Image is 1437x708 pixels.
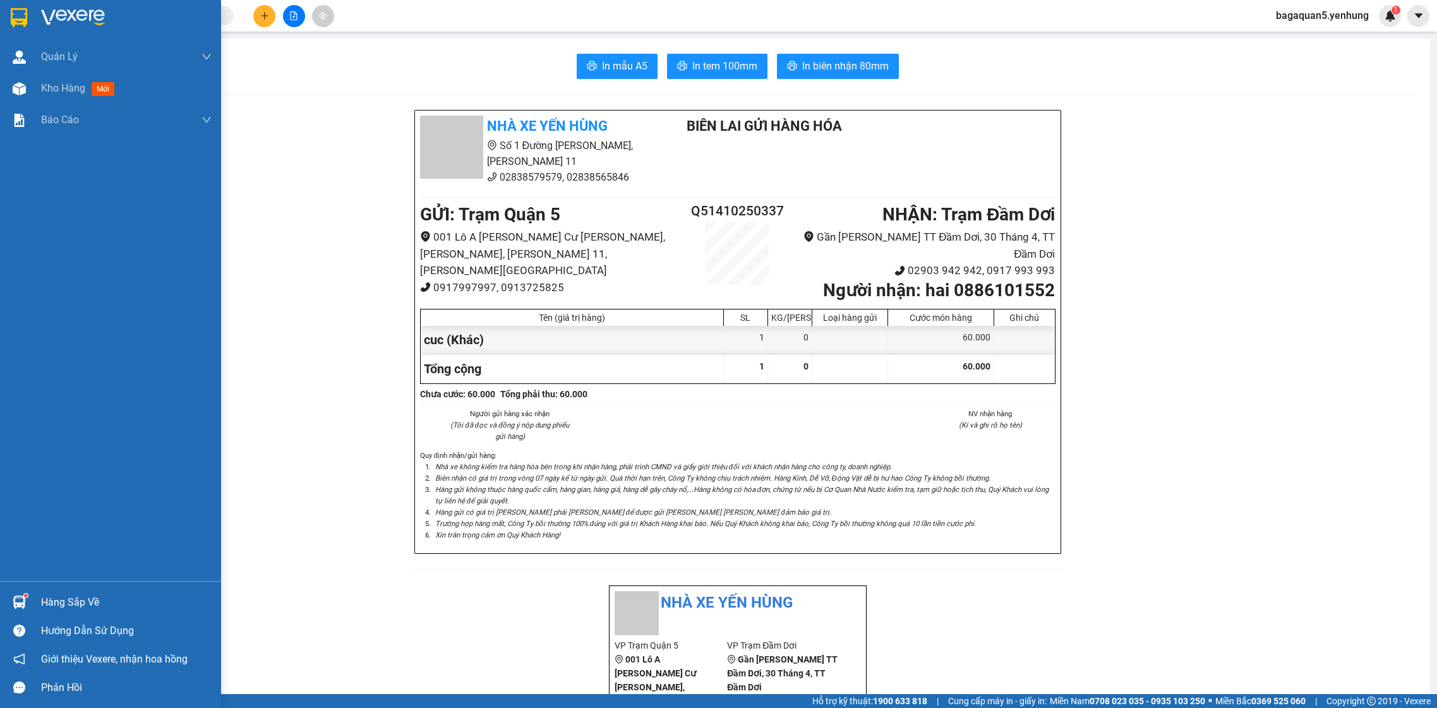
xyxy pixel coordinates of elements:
span: caret-down [1413,10,1424,21]
button: plus [253,5,275,27]
span: down [201,115,212,125]
b: Chưa cước : 60.000 [420,389,495,399]
div: Phản hồi [41,678,212,697]
b: Nhà xe Yến Hùng [487,118,608,134]
div: Hướng dẫn sử dụng [41,621,212,640]
span: Quản Lý [41,49,78,64]
h2: Q51410250337 [685,201,791,222]
div: SL [727,313,764,323]
span: Cung cấp máy in - giấy in: [948,694,1047,708]
span: 0 [803,361,809,371]
span: Kho hàng [41,82,85,94]
span: copyright [1367,697,1376,705]
button: printerIn biên nhận 80mm [777,54,899,79]
span: ⚪️ [1208,699,1212,704]
span: notification [13,653,25,665]
div: Tên (giá trị hàng) [424,313,720,323]
li: 0917997997, 0913725825 [420,279,685,296]
span: In tem 100mm [692,58,757,74]
span: In biên nhận 80mm [802,58,889,74]
span: environment [727,655,736,664]
span: plus [260,11,269,20]
span: bagaquan5.yenhung [1266,8,1379,23]
i: Trường hợp hàng mất, Công Ty bồi thường 100% đúng với giá trị Khách Hàng khai báo. Nếu Quý Khách ... [435,519,976,528]
i: Hàng gửi không thuộc hàng quốc cấm, hàng gian, hàng giả, hàng dễ gây cháy nổ,...Hàng không có hóa... [435,485,1049,505]
li: Số 1 Đường [PERSON_NAME], [PERSON_NAME] 11 [420,138,655,169]
span: 60.000 [963,361,990,371]
div: Ghi chú [997,313,1052,323]
span: down [201,52,212,62]
span: phone [487,172,497,182]
b: Người nhận : hai 0886101552 [823,280,1055,301]
i: Biên nhận có giá trị trong vòng 07 ngày kể từ ngày gửi. Quá thời hạn trên, Công Ty không chịu trá... [435,474,990,483]
li: 02903 942 942, 0917 993 993 [790,262,1055,279]
span: printer [787,61,797,73]
div: Quy định nhận/gửi hàng : [420,450,1055,541]
button: aim [312,5,334,27]
span: printer [587,61,597,73]
span: file-add [289,11,298,20]
button: file-add [283,5,305,27]
i: Xin trân trọng cảm ơn Quý Khách Hàng! [435,531,560,539]
div: 1 [724,326,768,354]
span: Miền Bắc [1215,694,1306,708]
sup: 1 [1392,6,1400,15]
img: logo-vxr [11,8,27,27]
li: NV nhận hàng [925,408,1055,419]
div: 60.000 [888,326,994,354]
div: cuc (Khác) [421,326,724,354]
span: aim [318,11,327,20]
b: Tổng phải thu: 60.000 [500,389,587,399]
button: caret-down [1407,5,1429,27]
span: mới [92,82,114,96]
button: printerIn tem 100mm [667,54,767,79]
li: Gần [PERSON_NAME] TT Đầm Dơi, 30 Tháng 4, TT Đầm Dơi [790,229,1055,262]
div: Cước món hàng [891,313,990,323]
span: | [1315,694,1317,708]
li: Người gửi hàng xác nhận [445,408,575,419]
span: 1 [1393,6,1398,15]
div: 0 [768,326,812,354]
b: GỬI : Trạm Quận 5 [420,204,560,225]
span: environment [487,140,497,150]
div: Hàng sắp về [41,593,212,612]
span: Tổng cộng [424,361,481,376]
strong: 0369 525 060 [1251,696,1306,706]
i: (Tôi đã đọc và đồng ý nộp dung phiếu gửi hàng) [450,421,569,441]
span: | [937,694,939,708]
li: Nhà xe Yến Hùng [615,591,861,615]
span: question-circle [13,625,25,637]
span: 1 [759,361,764,371]
li: 02838579579, 02838565846 [420,169,655,185]
li: VP Trạm Đầm Dơi [727,639,840,652]
div: Loại hàng gửi [815,313,884,323]
img: warehouse-icon [13,51,26,64]
b: BIÊN LAI GỬI HÀNG HÓA [687,118,842,134]
strong: 1900 633 818 [873,696,927,706]
b: NHẬN : Trạm Đầm Dơi [882,204,1055,225]
span: Miền Nam [1050,694,1205,708]
li: VP Trạm Quận 5 [615,639,728,652]
span: Báo cáo [41,112,79,128]
img: warehouse-icon [13,596,26,609]
span: In mẫu A5 [602,58,647,74]
span: environment [615,655,623,664]
i: Nhà xe không kiểm tra hàng hóa bên trong khi nhận hàng, phải trình CMND và giấy giới thiệu đối vớ... [435,462,892,471]
span: environment [420,231,431,242]
sup: 1 [24,594,28,597]
b: Gần [PERSON_NAME] TT Đầm Dơi, 30 Tháng 4, TT Đầm Dơi [727,654,838,692]
span: phone [894,265,905,276]
i: Hàng gửi có giá trị [PERSON_NAME] phải [PERSON_NAME] để được gửi [PERSON_NAME] [PERSON_NAME] đảm ... [435,508,831,517]
span: Hỗ trợ kỹ thuật: [812,694,927,708]
span: message [13,681,25,693]
span: phone [420,282,431,292]
span: printer [677,61,687,73]
i: (Kí và ghi rõ họ tên) [959,421,1022,429]
img: warehouse-icon [13,82,26,95]
li: 001 Lô A [PERSON_NAME] Cư [PERSON_NAME], [PERSON_NAME], [PERSON_NAME] 11, [PERSON_NAME][GEOGRAPHI... [420,229,685,279]
img: solution-icon [13,114,26,127]
strong: 0708 023 035 - 0935 103 250 [1090,696,1205,706]
button: printerIn mẫu A5 [577,54,658,79]
img: icon-new-feature [1385,10,1396,21]
span: Giới thiệu Vexere, nhận hoa hồng [41,651,188,667]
